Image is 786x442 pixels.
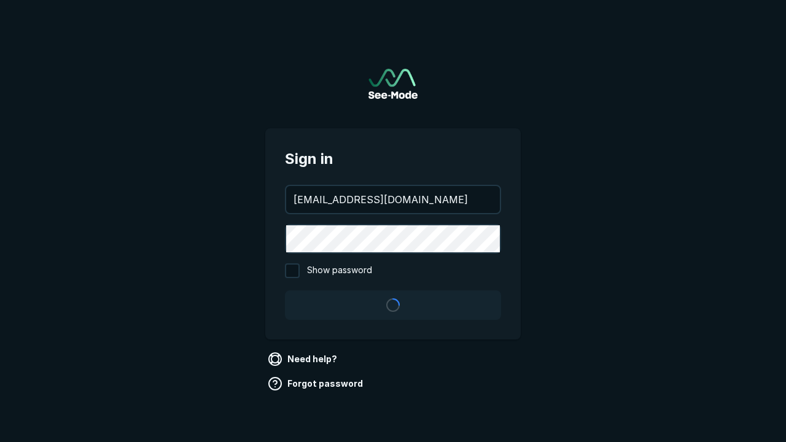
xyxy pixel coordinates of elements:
a: Forgot password [265,374,368,394]
input: your@email.com [286,186,500,213]
a: Need help? [265,349,342,369]
span: Show password [307,263,372,278]
a: Go to sign in [368,69,418,99]
img: See-Mode Logo [368,69,418,99]
span: Sign in [285,148,501,170]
